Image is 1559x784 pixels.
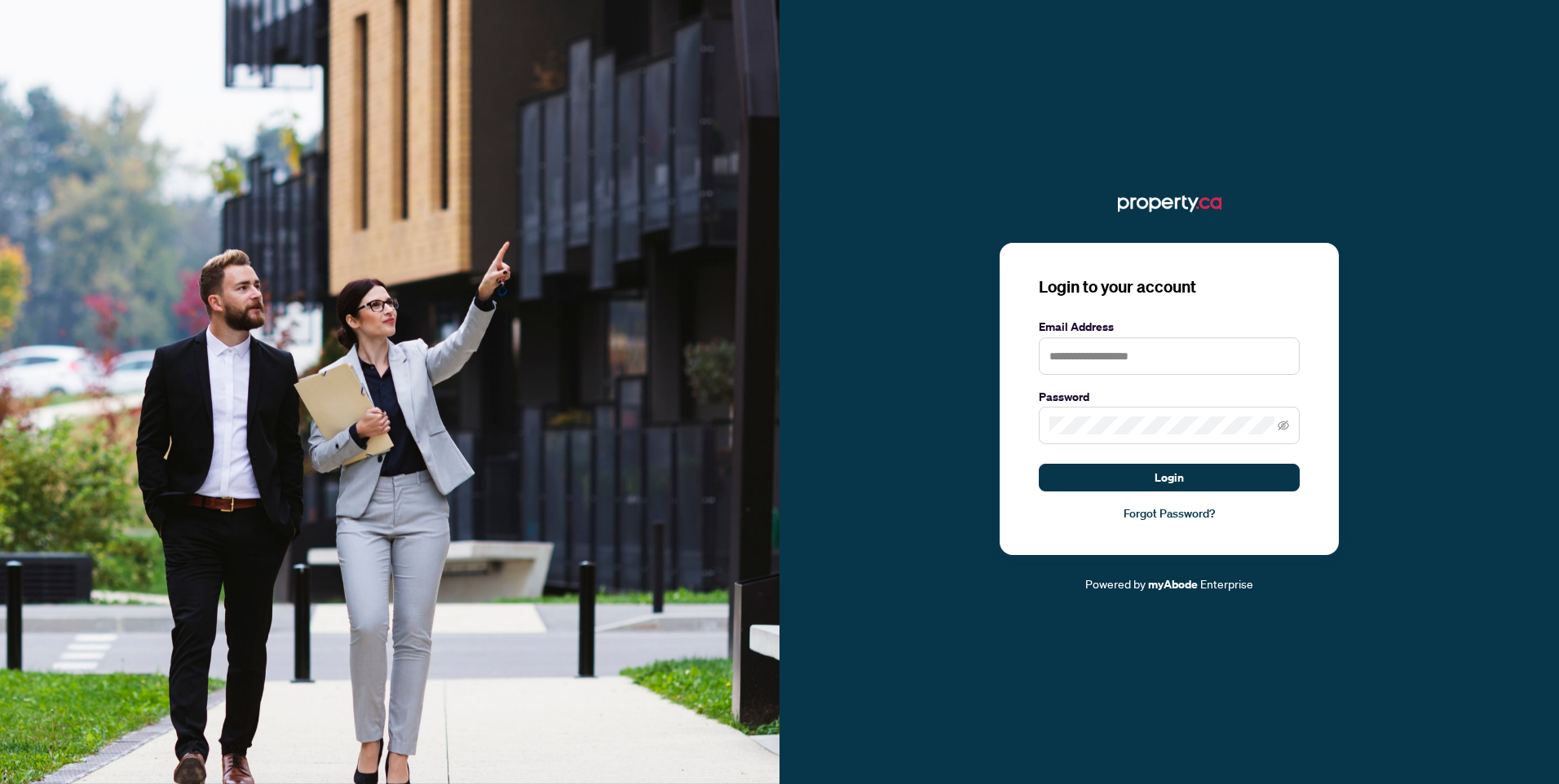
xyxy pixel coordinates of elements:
[1200,576,1253,591] span: Enterprise
[1039,504,1300,522] a: Forgot Password?
[1155,465,1184,491] span: Login
[1039,464,1300,491] button: Login
[1118,191,1221,217] img: ma-logo
[1039,318,1300,336] label: Email Address
[1039,388,1300,406] label: Password
[1085,576,1146,591] span: Powered by
[1039,275,1300,298] h3: Login to your account
[1278,420,1289,431] span: eye-invisible
[1148,575,1198,593] a: myAbode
